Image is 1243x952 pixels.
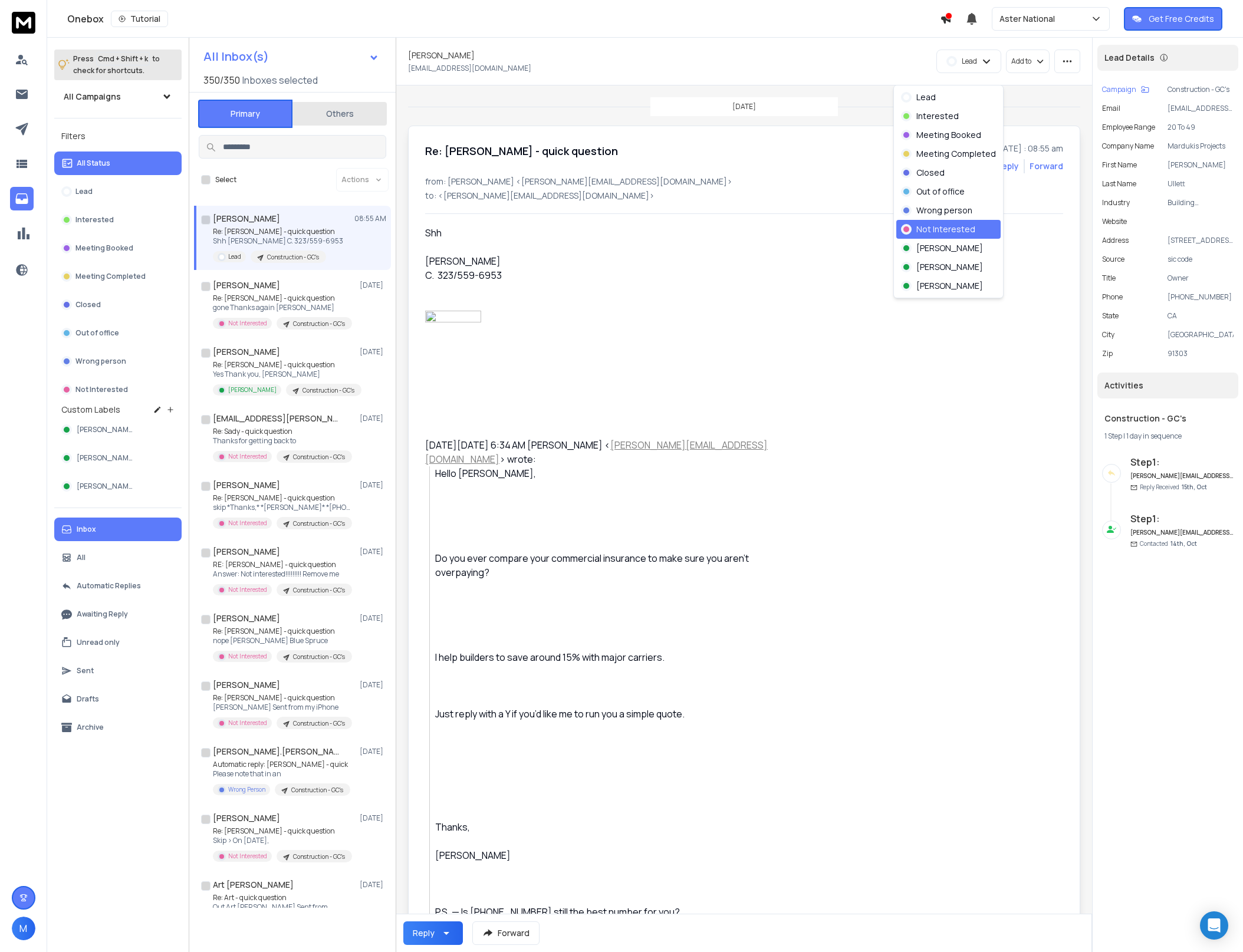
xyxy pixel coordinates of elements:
p: [PERSON_NAME] [916,280,983,292]
span: 1 day in sequence [1126,431,1182,441]
p: All [77,553,86,562]
p: [DATE] [360,614,386,623]
p: Thanks for getting back to [213,436,352,446]
h6: Step 1 : [1130,512,1234,526]
p: [DATE] [360,547,386,556]
p: Building Contractors [1168,198,1234,207]
span: [PERSON_NAME] [77,482,135,491]
p: [DATE] [360,747,386,756]
p: Re: Sady - quick question [213,427,352,436]
p: Out Art [PERSON_NAME] Sent from [213,902,352,912]
p: State [1102,311,1119,321]
p: Drafts [77,694,99,704]
p: Re: [PERSON_NAME] - quick question [213,227,343,236]
p: title [1102,274,1116,283]
h1: [PERSON_NAME] [213,612,280,624]
p: City [1102,330,1114,340]
span: 350 / 350 [203,73,240,87]
p: [DATE] [360,347,386,357]
p: Automatic reply: [PERSON_NAME] - quick [213,760,350,769]
h1: [PERSON_NAME] [213,213,280,225]
p: Re: [PERSON_NAME] - quick question [213,360,354,370]
p: Campaign [1102,85,1136,94]
div: Open Intercom Messenger [1200,911,1228,940]
p: Archive [77,723,104,732]
p: Construction - GC's [293,852,345,861]
button: Tutorial [111,11,168,27]
button: Others [292,101,387,127]
img: AIorK4zuTLT5ffnfiD-zlCXsagsekpvyTXLJRCxNmzgj57aKwt0A5KomVAZC7EDLUeuRmNbZ [425,311,481,367]
h3: Filters [54,128,182,144]
p: Not Interested [228,452,267,461]
p: Address [1102,236,1129,245]
p: Construction - GC's [1168,85,1234,94]
p: [PERSON_NAME] [916,242,983,254]
p: [DATE] : 08:55 am [994,143,1063,154]
p: CA [1168,311,1234,321]
p: [DATE] [360,880,386,890]
p: [PERSON_NAME] [228,386,277,394]
div: Shh [425,226,770,410]
p: Interested [75,215,114,225]
p: Lead [228,252,241,261]
p: Construction - GC's [293,719,345,728]
h6: Step 1 : [1130,455,1234,469]
p: [DATE] [360,480,386,490]
p: Closed [916,167,945,179]
p: Owner [1168,274,1234,283]
p: Lead [75,187,93,196]
h1: [PERSON_NAME] [213,479,280,491]
p: [PERSON_NAME] Sent from my iPhone [213,703,352,712]
p: Re: [PERSON_NAME] - quick question [213,627,352,636]
label: Select [215,175,236,185]
p: Skip > On [DATE], [213,836,352,845]
p: [PERSON_NAME] [916,261,983,273]
h1: [PERSON_NAME].[PERSON_NAME] [213,746,343,757]
p: Last Name [1102,179,1136,189]
p: Construction - GC's [293,319,345,328]
h3: Inboxes selected [242,73,318,87]
p: [PERSON_NAME] [1168,160,1234,170]
span: [PERSON_NAME] [77,453,135,463]
p: Not Interested [228,519,267,528]
p: Not Interested [228,585,267,594]
p: [EMAIL_ADDRESS][DOMAIN_NAME] [1168,104,1234,113]
span: Cmd + Shift + k [96,52,150,65]
h6: [PERSON_NAME][EMAIL_ADDRESS][DOMAIN_NAME] [1130,528,1234,537]
p: [DATE] [360,813,386,823]
p: Get Free Credits [1149,13,1214,25]
p: Re: Art - quick question [213,893,352,902]
button: Primary [198,100,292,128]
p: Construction - GC's [293,653,345,661]
p: nope [PERSON_NAME] Blue Spruce [213,636,352,645]
p: Lead [962,57,977,66]
p: Construction - GC's [291,786,343,795]
p: website [1102,217,1127,226]
p: Please note that in an [213,769,350,779]
p: Wrong Person [228,785,265,794]
p: Wrong person [75,357,126,366]
p: 20 To 49 [1168,123,1234,132]
div: [PERSON_NAME] [425,254,770,268]
p: Not Interested [916,223,975,235]
h3: Custom Labels [61,404,120,416]
p: to: <[PERSON_NAME][EMAIL_ADDRESS][DOMAIN_NAME]> [425,190,1063,202]
h1: [PERSON_NAME] [213,679,280,691]
span: [PERSON_NAME] [77,425,135,434]
p: Out of office [916,186,965,197]
h1: Construction - GC's [1104,413,1231,424]
p: from: [PERSON_NAME] <[PERSON_NAME][EMAIL_ADDRESS][DOMAIN_NAME]> [425,176,1063,187]
p: Phone [1102,292,1123,302]
button: Forward [472,921,540,945]
p: Reply Received [1140,483,1207,492]
p: Awaiting Reply [77,610,128,619]
p: Lead Details [1104,52,1155,64]
p: Yes Thank you, [PERSON_NAME] [213,370,354,379]
p: [PHONE_NUMBER] [1168,292,1234,302]
p: Ullett [1168,179,1234,189]
p: Meeting Booked [75,243,133,253]
div: C. 323/559-6953 [425,268,770,282]
h1: [PERSON_NAME] [408,50,475,61]
button: Reply [997,160,1019,172]
p: Meeting Booked [916,129,981,141]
